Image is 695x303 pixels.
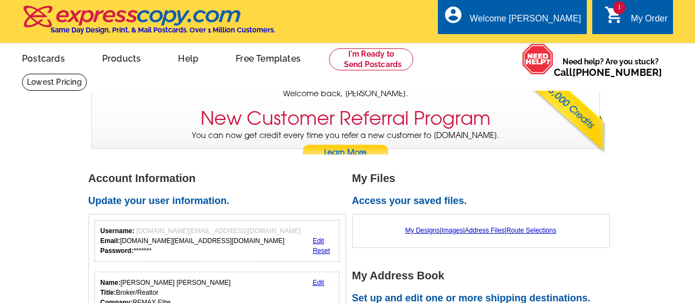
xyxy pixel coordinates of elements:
h4: Same Day Design, Print, & Mail Postcards. Over 1 Million Customers. [51,26,275,34]
strong: Password: [101,247,134,255]
h1: My Address Book [352,270,616,282]
strong: Email: [101,237,120,245]
a: Free Templates [218,45,318,70]
span: 1 [613,1,625,14]
h2: Update your user information. [88,195,352,207]
i: shopping_cart [604,5,624,25]
h2: Access your saved files. [352,195,616,207]
div: My Order [631,14,668,29]
h1: Account Information [88,173,352,184]
a: Help [160,45,216,70]
i: account_circle [443,5,463,25]
a: My Designs [405,227,440,234]
a: Images [441,227,463,234]
a: Address Files [465,227,505,234]
strong: Title: [101,289,116,296]
div: Your login information. [94,220,340,262]
img: help [522,43,554,75]
h3: New Customer Referral Program [201,107,491,130]
div: Welcome [PERSON_NAME] [470,14,581,29]
span: Need help? Are you stuck? [554,56,668,78]
strong: Username: [101,227,135,235]
span: [DOMAIN_NAME][EMAIL_ADDRESS][DOMAIN_NAME] [136,227,301,235]
a: [PHONE_NUMBER] [572,67,662,78]
a: Postcards [4,45,82,70]
span: Call [554,67,662,78]
a: Same Day Design, Print, & Mail Postcards. Over 1 Million Customers. [22,13,275,34]
div: [DOMAIN_NAME][EMAIL_ADDRESS][DOMAIN_NAME] ******* [101,226,301,256]
a: Edit [313,237,324,245]
a: 1 shopping_cart My Order [604,12,668,26]
a: Route Selections [507,227,557,234]
a: Reset [313,247,330,255]
div: | | | [358,220,604,241]
span: Welcome back, [PERSON_NAME]. [283,88,408,100]
strong: Name: [101,279,121,287]
h1: My Files [352,173,616,184]
p: You can now get credit every time you refer a new customer to [DOMAIN_NAME]. [92,130,599,161]
a: Products [85,45,159,70]
a: Learn More [302,145,389,161]
a: Edit [313,279,324,287]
